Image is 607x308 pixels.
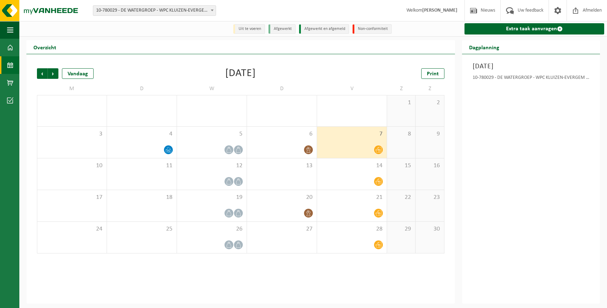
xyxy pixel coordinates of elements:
li: Afgewerkt [268,24,296,34]
span: 16 [419,162,440,170]
strong: [PERSON_NAME] [422,8,457,13]
a: Print [421,68,444,79]
span: 6 [251,130,313,138]
span: 26 [181,225,243,233]
span: 10 [41,162,103,170]
span: 23 [419,194,440,201]
span: 1 [391,99,412,107]
div: [DATE] [225,68,256,79]
td: V [317,82,387,95]
span: 13 [251,162,313,170]
li: Afgewerkt en afgemeld [299,24,349,34]
span: 19 [181,194,243,201]
span: 27 [251,225,313,233]
a: Extra taak aanvragen [464,23,605,34]
h3: [DATE] [473,61,590,72]
h2: Overzicht [26,40,63,54]
span: 15 [391,162,412,170]
span: Volgende [48,68,58,79]
span: 14 [321,162,383,170]
span: 11 [110,162,173,170]
span: 25 [110,225,173,233]
td: Z [387,82,416,95]
span: 22 [391,194,412,201]
span: 20 [251,194,313,201]
span: 21 [321,194,383,201]
span: 4 [110,130,173,138]
span: 12 [181,162,243,170]
span: 28 [321,225,383,233]
iframe: chat widget [4,293,118,308]
span: 24 [41,225,103,233]
li: Non-conformiteit [353,24,392,34]
h2: Dagplanning [462,40,506,54]
span: Vorige [37,68,48,79]
span: 10-780029 - DE WATERGROEP - WPC KLUIZEN-EVERGEM - EVERGEM [93,6,216,15]
span: 2 [419,99,440,107]
td: D [247,82,317,95]
td: Z [416,82,444,95]
div: 10-780029 - DE WATERGROEP - WPC KLUIZEN-EVERGEM - EVERGEM [473,75,590,82]
span: 8 [391,130,412,138]
td: D [107,82,177,95]
li: Uit te voeren [233,24,265,34]
td: W [177,82,247,95]
span: 7 [321,130,383,138]
span: 30 [419,225,440,233]
span: 5 [181,130,243,138]
span: 10-780029 - DE WATERGROEP - WPC KLUIZEN-EVERGEM - EVERGEM [93,5,216,16]
span: 29 [391,225,412,233]
span: 9 [419,130,440,138]
span: 18 [110,194,173,201]
div: Vandaag [62,68,94,79]
span: Print [427,71,439,77]
span: 3 [41,130,103,138]
span: 17 [41,194,103,201]
td: M [37,82,107,95]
